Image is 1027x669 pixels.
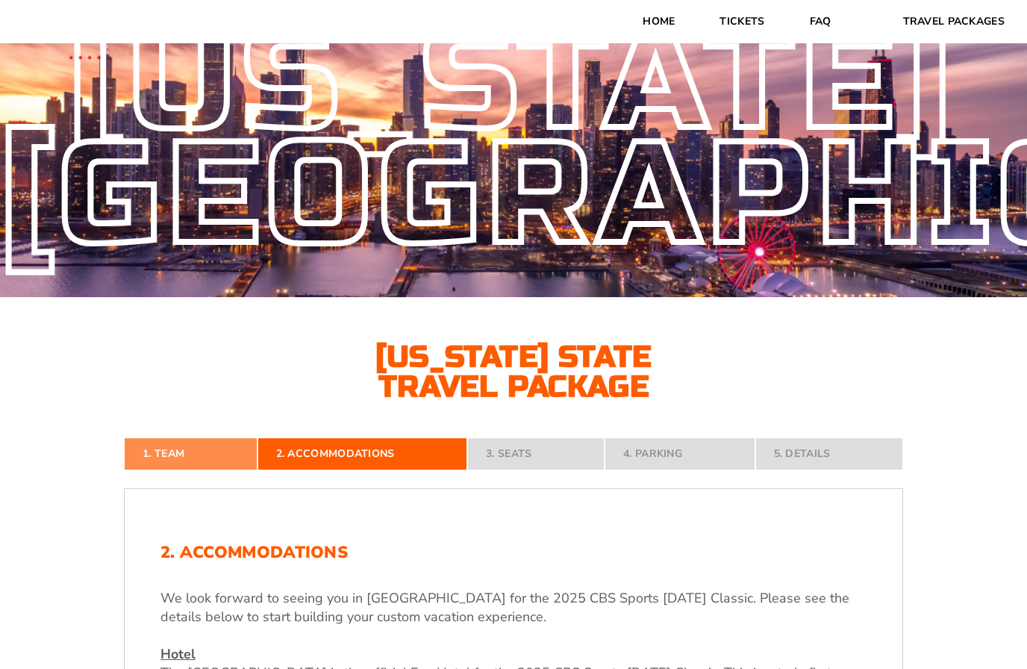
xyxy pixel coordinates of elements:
u: Hotel [160,645,196,663]
a: 1. Team [124,438,257,470]
img: CBS Sports Thanksgiving Classic [45,15,125,96]
h2: 2. Accommodations [160,543,867,562]
p: We look forward to seeing you in [GEOGRAPHIC_DATA] for the 2025 CBS Sports [DATE] Classic. Please... [160,589,867,626]
h2: [US_STATE] State Travel Package [349,342,678,402]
